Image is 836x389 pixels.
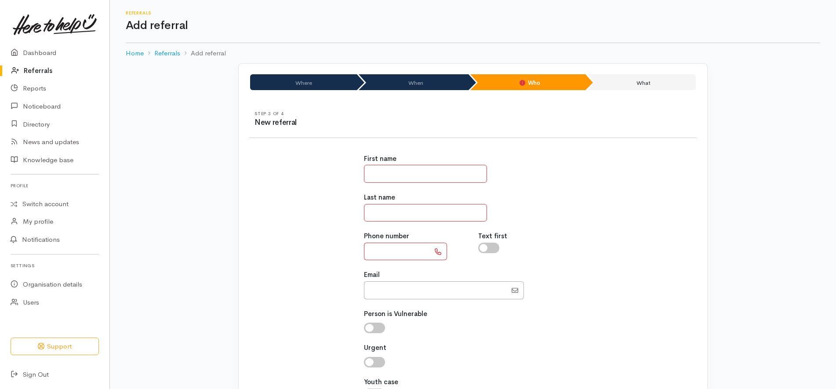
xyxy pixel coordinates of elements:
label: Youth case [364,377,398,387]
li: Where [250,74,357,90]
label: Text first [478,231,507,241]
label: First name [364,154,396,164]
h6: Step 3 of 4 [254,111,473,116]
label: Urgent [364,343,386,353]
button: Support [11,338,99,356]
nav: breadcrumb [126,43,820,64]
a: Referrals [154,48,180,58]
li: What [587,74,696,90]
label: Person is Vulnerable [364,309,427,319]
h1: Add referral [126,19,820,32]
label: Last name [364,193,395,203]
h3: New referral [254,119,473,127]
li: Who [470,74,585,90]
label: Phone number [364,231,409,241]
label: Email [364,270,380,280]
h6: Referrals [126,11,820,15]
h6: Profile [11,180,99,192]
li: Add referral [180,48,226,58]
li: When [359,74,468,90]
a: Home [126,48,144,58]
h6: Settings [11,260,99,272]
